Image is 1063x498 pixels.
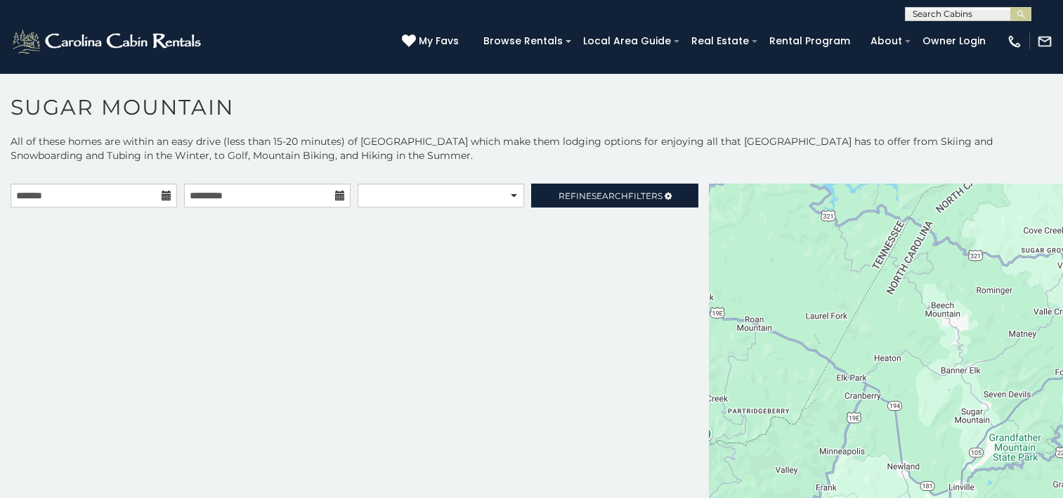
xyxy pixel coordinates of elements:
a: Real Estate [684,30,756,52]
a: Rental Program [762,30,857,52]
a: My Favs [402,34,462,49]
a: Owner Login [915,30,993,52]
img: mail-regular-white.png [1037,34,1052,49]
a: Local Area Guide [576,30,678,52]
a: About [863,30,909,52]
a: RefineSearchFilters [531,184,698,207]
span: My Favs [419,34,459,49]
img: White-1-2.png [11,27,205,56]
a: Browse Rentals [476,30,570,52]
img: phone-regular-white.png [1007,34,1022,49]
span: Refine Filters [559,191,663,201]
span: Search [592,191,628,201]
